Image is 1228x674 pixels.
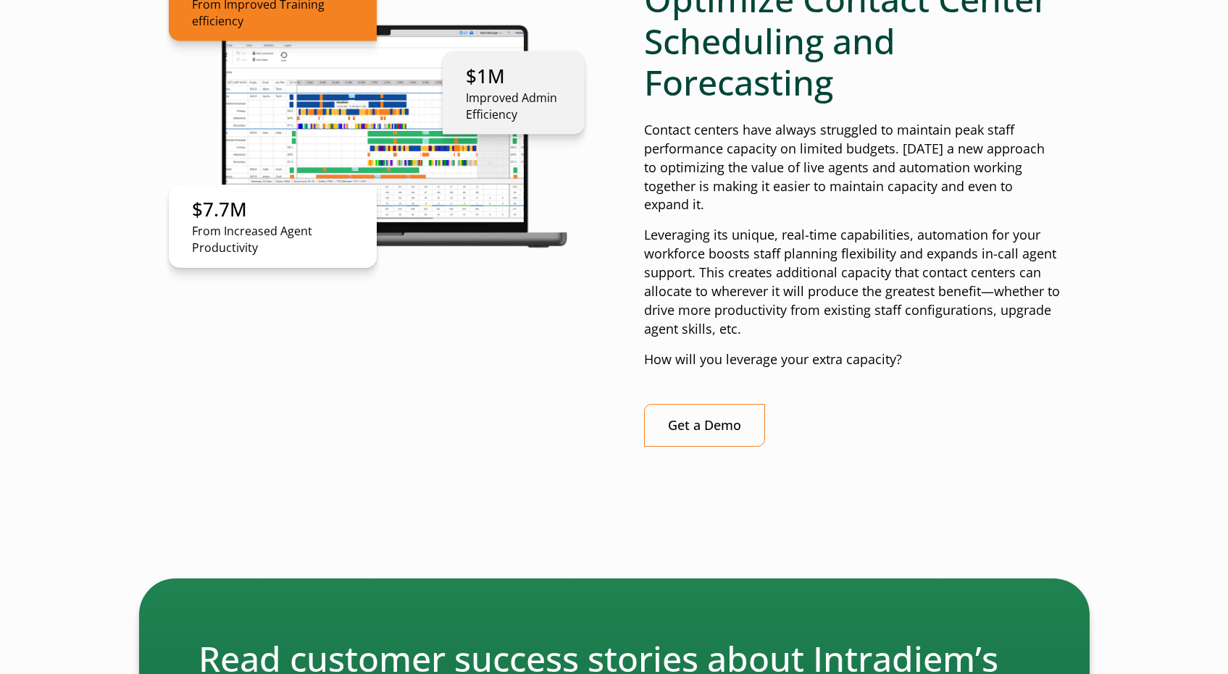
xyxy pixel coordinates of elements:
p: $1M [466,62,561,89]
p: From Increased Agent Productivity [192,223,354,256]
p: Contact centers have always struggled to maintain peak staff performance capacity on limited budg... [644,121,1060,215]
p: How will you leverage your extra capacity? [644,350,1060,369]
p: $7.7M [192,196,354,223]
p: Improved Admin Efficiency [466,90,561,123]
p: Leveraging its unique, real-time capabilities, automation for your workforce boosts staff plannin... [644,226,1060,338]
a: Get a Demo [644,404,765,447]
